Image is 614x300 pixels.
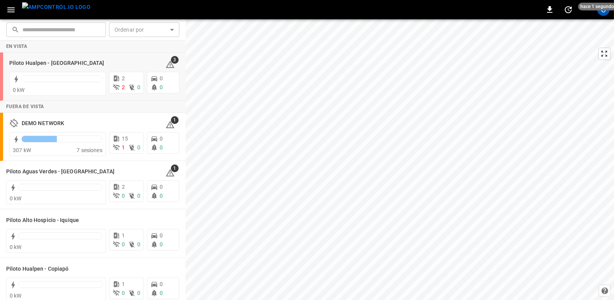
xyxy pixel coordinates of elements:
span: 0 [137,193,140,199]
span: 2 [122,184,125,190]
img: ampcontrol.io logo [22,2,90,12]
h6: Piloto Hualpen - Santiago [9,59,104,68]
span: 0 [137,144,140,151]
span: 0 [160,144,163,151]
span: 3 [171,56,179,64]
h6: Piloto Aguas Verdes - Antofagasta [6,168,114,176]
span: 1 [122,144,125,151]
button: set refresh interval [562,3,575,16]
span: 307 kW [13,147,31,153]
span: 0 [160,232,163,239]
span: 0 [160,193,163,199]
span: 0 [160,241,163,247]
span: 0 kW [13,87,25,93]
span: 0 [137,290,140,296]
span: 1 [171,164,179,172]
span: 2 [122,75,125,81]
strong: En vista [6,44,27,49]
span: 0 [160,84,163,90]
h6: Piloto Hualpen - Copiapó [6,265,68,273]
strong: Fuera de vista [6,104,44,109]
span: 0 [137,241,140,247]
span: 0 kW [10,244,22,250]
span: 7 sesiones [77,147,102,153]
span: 0 [160,290,163,296]
span: 2 [122,84,125,90]
span: 15 [122,136,128,142]
span: 0 [160,136,163,142]
span: 0 kW [10,293,22,299]
span: 1 [122,232,125,239]
span: 0 [160,75,163,81]
span: 0 [160,281,163,287]
h6: DEMO NETWORK [22,119,64,128]
span: 0 [122,193,125,199]
span: 1 [122,281,125,287]
span: 1 [171,116,179,124]
span: 0 kW [10,195,22,202]
h6: Piloto Alto Hospicio - Iquique [6,216,79,225]
span: 0 [137,84,140,90]
span: 0 [122,241,125,247]
span: 0 [160,184,163,190]
span: 0 [122,290,125,296]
